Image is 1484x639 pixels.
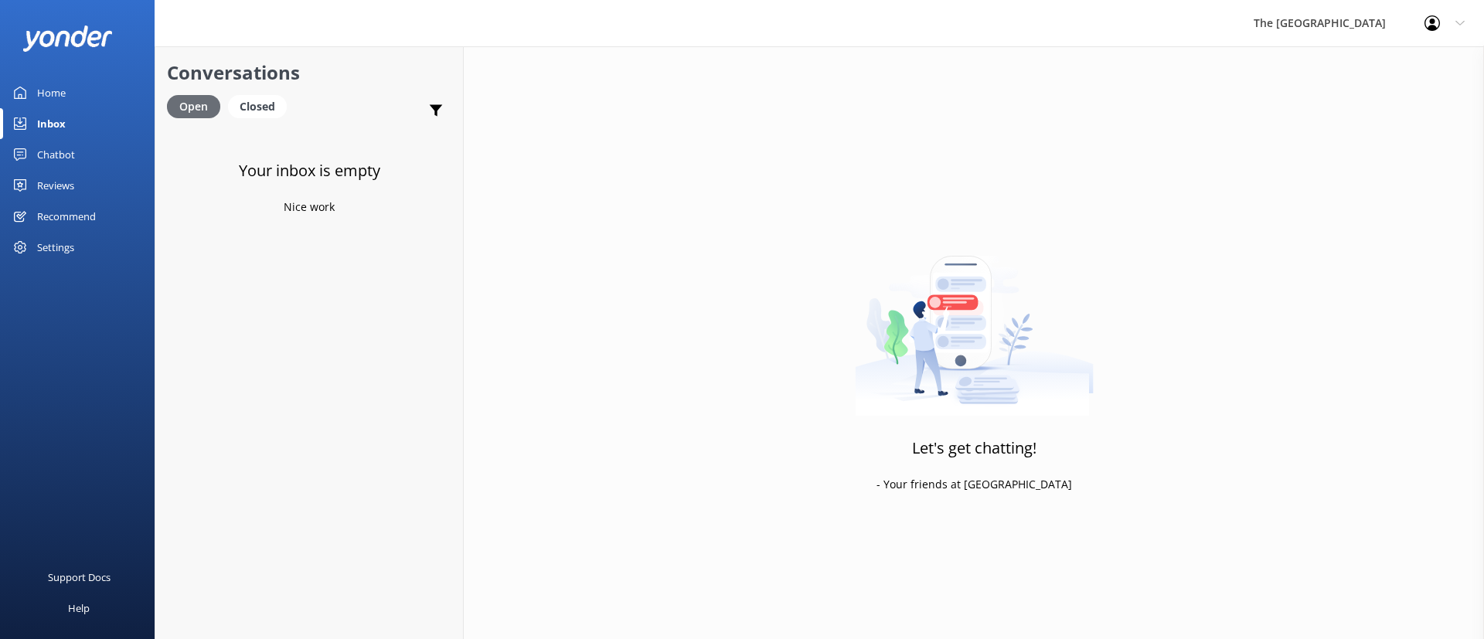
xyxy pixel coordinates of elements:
img: artwork of a man stealing a conversation from at giant smartphone [855,223,1094,416]
div: Home [37,77,66,108]
a: Closed [228,97,294,114]
img: yonder-white-logo.png [23,25,112,51]
div: Help [68,593,90,624]
div: Chatbot [37,139,75,170]
h2: Conversations [167,58,451,87]
div: Inbox [37,108,66,139]
p: Nice work [284,199,335,216]
a: Open [167,97,228,114]
h3: Your inbox is empty [239,158,380,183]
h3: Let's get chatting! [912,436,1036,461]
div: Reviews [37,170,74,201]
div: Support Docs [48,562,111,593]
div: Closed [228,95,287,118]
div: Settings [37,232,74,263]
div: Recommend [37,201,96,232]
div: Open [167,95,220,118]
p: - Your friends at [GEOGRAPHIC_DATA] [876,476,1072,493]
